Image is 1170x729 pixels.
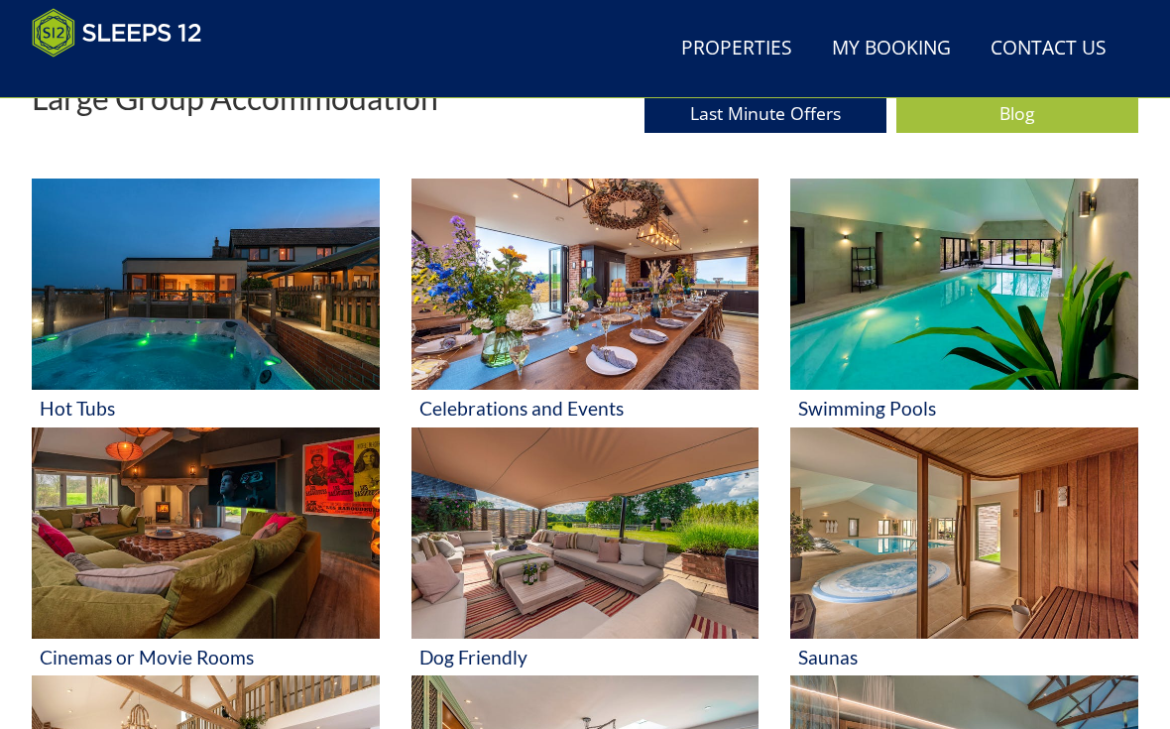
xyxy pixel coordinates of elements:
[673,27,800,71] a: Properties
[40,647,372,668] h3: Cinemas or Movie Rooms
[419,647,752,668] h3: Dog Friendly
[790,427,1138,639] img: 'Saunas' - Large Group Accommodation Holiday Ideas
[790,427,1138,676] a: 'Saunas' - Large Group Accommodation Holiday Ideas Saunas
[798,647,1130,668] h3: Saunas
[32,427,380,639] img: 'Cinemas or Movie Rooms' - Large Group Accommodation Holiday Ideas
[32,80,438,115] p: Large Group Accommodation
[644,94,886,133] a: Last Minute Offers
[419,398,752,419] h3: Celebrations and Events
[411,179,760,427] a: 'Celebrations and Events' - Large Group Accommodation Holiday Ideas Celebrations and Events
[32,179,380,390] img: 'Hot Tubs' - Large Group Accommodation Holiday Ideas
[22,69,230,86] iframe: Customer reviews powered by Trustpilot
[790,179,1138,390] img: 'Swimming Pools' - Large Group Accommodation Holiday Ideas
[32,8,202,58] img: Sleeps 12
[824,27,959,71] a: My Booking
[896,94,1138,133] a: Blog
[40,398,372,419] h3: Hot Tubs
[411,427,760,676] a: 'Dog Friendly' - Large Group Accommodation Holiday Ideas Dog Friendly
[411,179,760,390] img: 'Celebrations and Events' - Large Group Accommodation Holiday Ideas
[32,179,380,427] a: 'Hot Tubs' - Large Group Accommodation Holiday Ideas Hot Tubs
[798,398,1130,419] h3: Swimming Pools
[983,27,1114,71] a: Contact Us
[411,427,760,639] img: 'Dog Friendly' - Large Group Accommodation Holiday Ideas
[32,427,380,676] a: 'Cinemas or Movie Rooms' - Large Group Accommodation Holiday Ideas Cinemas or Movie Rooms
[790,179,1138,427] a: 'Swimming Pools' - Large Group Accommodation Holiday Ideas Swimming Pools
